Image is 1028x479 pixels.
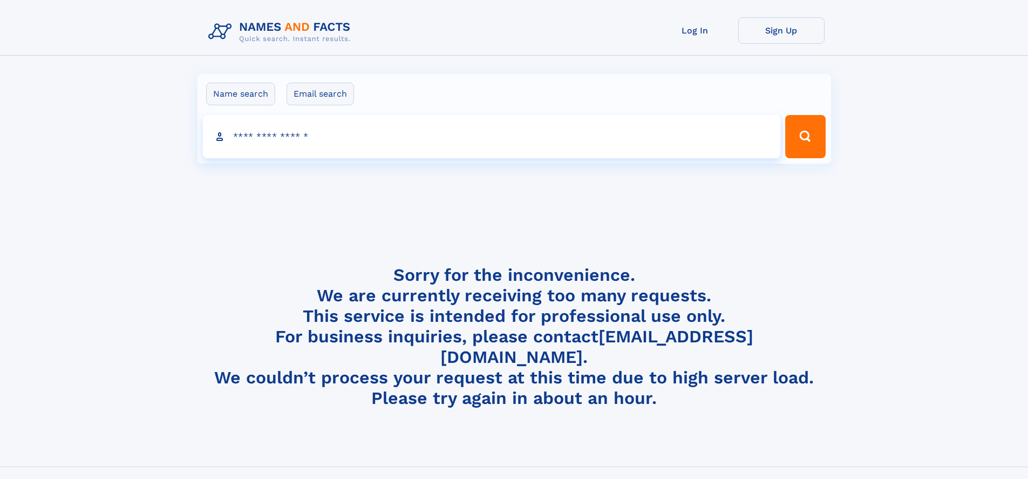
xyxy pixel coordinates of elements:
[206,83,275,105] label: Name search
[652,17,738,44] a: Log In
[204,17,359,46] img: Logo Names and Facts
[785,115,825,158] button: Search Button
[203,115,781,158] input: search input
[440,326,753,367] a: [EMAIL_ADDRESS][DOMAIN_NAME]
[204,265,825,409] h4: Sorry for the inconvenience. We are currently receiving too many requests. This service is intend...
[287,83,354,105] label: Email search
[738,17,825,44] a: Sign Up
